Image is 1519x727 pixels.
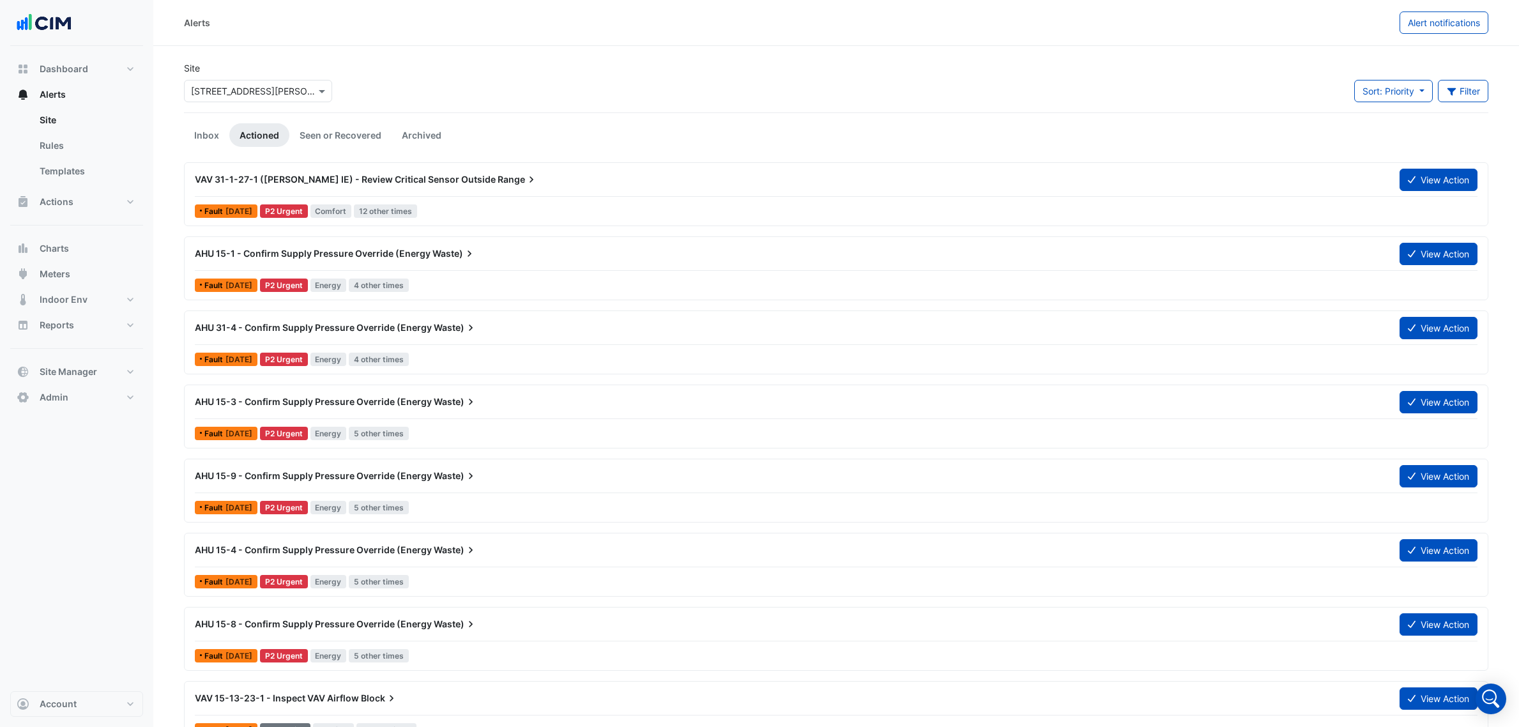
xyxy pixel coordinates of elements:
div: Open Intercom Messenger [1476,684,1506,714]
span: Reports [40,319,74,332]
div: Alerts [184,16,210,29]
div: Alerts [10,107,143,189]
span: Fault [204,504,225,512]
a: Inbox [184,123,229,147]
app-icon: Dashboard [17,63,29,75]
span: Fault [204,652,225,660]
span: 12 other times [354,204,417,218]
app-icon: Reports [17,319,29,332]
button: Site Manager [10,359,143,385]
span: Dashboard [40,63,88,75]
button: Sort: Priority [1354,80,1433,102]
a: Site [29,107,143,133]
app-icon: Actions [17,195,29,208]
span: VAV 31-1-27-1 ([PERSON_NAME] IE) - Review Critical Sensor Outside [195,174,496,185]
a: Rules [29,133,143,158]
span: Actions [40,195,73,208]
button: View Action [1400,687,1477,710]
a: Archived [392,123,452,147]
a: Actioned [229,123,289,147]
app-icon: Site Manager [17,365,29,378]
button: Charts [10,236,143,261]
button: Alert notifications [1400,11,1488,34]
app-icon: Admin [17,391,29,404]
button: View Action [1400,391,1477,413]
button: View Action [1400,465,1477,487]
span: Range [498,173,538,186]
span: Tue 06-May-2025 09:00 AEST [225,577,252,586]
span: Charts [40,242,69,255]
button: Indoor Env [10,287,143,312]
button: View Action [1400,317,1477,339]
span: Energy [310,501,347,514]
span: Alerts [40,88,66,101]
span: Comfort [310,204,352,218]
span: Fault [204,356,225,363]
span: Sort: Priority [1363,86,1414,96]
span: Fault [204,430,225,438]
span: Indoor Env [40,293,88,306]
span: AHU 15-9 - Confirm Supply Pressure Override (Energy [195,470,432,481]
span: 5 other times [349,501,409,514]
button: Filter [1438,80,1489,102]
span: 5 other times [349,649,409,662]
span: AHU 15-3 - Confirm Supply Pressure Override (Energy [195,396,432,407]
span: AHU 31-4 - Confirm Supply Pressure Override (Energy [195,322,432,333]
span: Fri 05-Sep-2025 09:15 AEST [225,280,252,290]
span: Fault [204,208,225,215]
div: P2 Urgent [260,204,308,218]
button: View Action [1400,613,1477,636]
app-icon: Indoor Env [17,293,29,306]
button: View Action [1400,539,1477,562]
span: Fri 15-Aug-2025 09:15 AEST [225,429,252,438]
span: Meters [40,268,70,280]
div: P2 Urgent [260,279,308,292]
span: Waste) [434,470,477,482]
span: AHU 15-1 - Confirm Supply Pressure Override (Energy [195,248,431,259]
span: 5 other times [349,427,409,440]
span: Block [361,692,398,705]
span: Waste) [434,544,477,556]
span: 4 other times [349,353,409,366]
button: Meters [10,261,143,287]
span: Alert notifications [1408,17,1480,28]
span: Account [40,698,77,710]
div: P2 Urgent [260,353,308,366]
div: P2 Urgent [260,575,308,588]
button: View Action [1400,169,1477,191]
label: Site [184,61,200,75]
span: Mon 08-Sep-2025 13:00 AEST [225,206,252,216]
button: Account [10,691,143,717]
span: VAV 15-13-23-1 - Inspect VAV Airflow [195,693,359,703]
button: Admin [10,385,143,410]
span: Tue 06-May-2025 09:00 AEST [225,503,252,512]
div: P2 Urgent [260,649,308,662]
span: Admin [40,391,68,404]
button: Reports [10,312,143,338]
span: Waste) [434,321,477,334]
div: P2 Urgent [260,501,308,514]
img: Company Logo [15,10,73,36]
button: View Action [1400,243,1477,265]
button: Actions [10,189,143,215]
app-icon: Meters [17,268,29,280]
span: Waste) [434,395,477,408]
button: Dashboard [10,56,143,82]
a: Templates [29,158,143,184]
span: Tue 06-May-2025 09:00 AEST [225,651,252,661]
span: Site Manager [40,365,97,378]
div: P2 Urgent [260,427,308,440]
span: Waste) [434,618,477,631]
a: Seen or Recovered [289,123,392,147]
span: AHU 15-4 - Confirm Supply Pressure Override (Energy [195,544,432,555]
span: Waste) [432,247,476,260]
button: Alerts [10,82,143,107]
app-icon: Alerts [17,88,29,101]
span: Fault [204,282,225,289]
span: Energy [310,353,347,366]
span: Energy [310,427,347,440]
span: Fault [204,578,225,586]
span: AHU 15-8 - Confirm Supply Pressure Override (Energy [195,618,432,629]
span: 4 other times [349,279,409,292]
span: 5 other times [349,575,409,588]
